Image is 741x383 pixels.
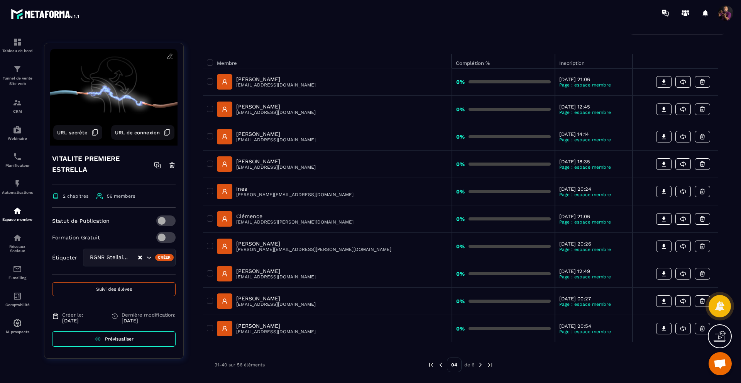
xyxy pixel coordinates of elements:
[13,152,22,161] img: scheduler
[111,125,174,140] button: URL de connexion
[13,233,22,242] img: social-network
[217,156,316,172] a: [PERSON_NAME][EMAIL_ADDRESS][DOMAIN_NAME]
[452,54,555,68] th: Complétion %
[2,146,33,173] a: schedulerschedulerPlanificateur
[559,137,629,142] p: Page : espace membre
[50,49,178,146] img: background
[13,98,22,107] img: formation
[559,214,629,219] p: [DATE] 21:06
[2,32,33,59] a: formationformationTableau de bord
[2,303,33,307] p: Comptabilité
[122,312,176,318] span: Dernière modification:
[138,255,142,261] button: Clear Selected
[559,76,629,82] p: [DATE] 21:06
[52,218,110,224] p: Statut de Publication
[217,266,316,281] a: [PERSON_NAME][EMAIL_ADDRESS][DOMAIN_NAME]
[236,302,316,307] p: [EMAIL_ADDRESS][DOMAIN_NAME]
[456,243,465,249] strong: 0%
[236,219,354,225] p: [EMAIL_ADDRESS][PERSON_NAME][DOMAIN_NAME]
[559,186,629,192] p: [DATE] 20:24
[236,76,316,82] p: [PERSON_NAME]
[2,217,33,222] p: Espace membre
[52,282,176,296] button: Suivi des élèves
[236,268,316,274] p: [PERSON_NAME]
[52,254,77,261] p: Étiqueter
[456,325,465,332] strong: 0%
[13,125,22,134] img: automations
[559,82,629,88] p: Page : espace membre
[559,131,629,137] p: [DATE] 14:14
[236,274,316,280] p: [EMAIL_ADDRESS][DOMAIN_NAME]
[2,286,33,313] a: accountantaccountantComptabilité
[122,318,176,324] p: [DATE]
[88,253,130,262] span: RGNR Stellaire
[456,216,465,222] strong: 0%
[559,241,629,247] p: [DATE] 20:26
[559,104,629,110] p: [DATE] 12:45
[2,136,33,141] p: Webinaire
[13,37,22,47] img: formation
[236,164,316,170] p: [EMAIL_ADDRESS][DOMAIN_NAME]
[217,102,316,117] a: [PERSON_NAME][EMAIL_ADDRESS][DOMAIN_NAME]
[2,259,33,286] a: emailemailE-mailing
[217,293,316,309] a: [PERSON_NAME][EMAIL_ADDRESS][DOMAIN_NAME]
[559,159,629,164] p: [DATE] 18:35
[236,323,316,329] p: [PERSON_NAME]
[13,64,22,74] img: formation
[428,361,435,368] img: prev
[2,200,33,227] a: automationsautomationsEspace membre
[2,49,33,53] p: Tableau de bord
[559,268,629,274] p: [DATE] 12:49
[83,249,176,266] div: Search for option
[456,271,465,277] strong: 0%
[559,329,629,334] p: Page : espace membre
[456,79,465,85] strong: 0%
[13,291,22,301] img: accountant
[155,254,174,261] div: Créer
[236,247,391,252] p: [PERSON_NAME][EMAIL_ADDRESS][PERSON_NAME][DOMAIN_NAME]
[456,188,465,195] strong: 0%
[215,362,265,368] p: 31-40 sur 56 éléments
[52,153,154,175] h4: VITALITE PREMIERE ESTRELLA
[2,330,33,334] p: IA prospects
[456,298,465,304] strong: 0%
[456,161,465,167] strong: 0%
[236,329,316,334] p: [EMAIL_ADDRESS][DOMAIN_NAME]
[2,92,33,119] a: formationformationCRM
[2,59,33,92] a: formationformationTunnel de vente Site web
[236,186,354,192] p: ines
[456,134,465,140] strong: 0%
[236,192,354,197] p: [PERSON_NAME][EMAIL_ADDRESS][DOMAIN_NAME]
[236,82,316,88] p: [EMAIL_ADDRESS][DOMAIN_NAME]
[52,234,100,241] p: Formation Gratuit
[559,247,629,252] p: Page : espace membre
[437,361,444,368] img: prev
[217,239,391,254] a: [PERSON_NAME][PERSON_NAME][EMAIL_ADDRESS][PERSON_NAME][DOMAIN_NAME]
[236,137,316,142] p: [EMAIL_ADDRESS][DOMAIN_NAME]
[477,361,484,368] img: next
[2,227,33,259] a: social-networksocial-networkRéseaux Sociaux
[464,362,474,368] p: de 6
[447,358,462,372] p: 04
[2,244,33,253] p: Réseaux Sociaux
[236,103,316,110] p: [PERSON_NAME]
[217,129,316,144] a: [PERSON_NAME][EMAIL_ADDRESS][DOMAIN_NAME]
[2,119,33,146] a: automationsautomationsWebinaire
[217,74,316,90] a: [PERSON_NAME][EMAIL_ADDRESS][DOMAIN_NAME]
[52,331,176,347] a: Prévisualiser
[57,130,88,136] span: URL secrète
[236,131,316,137] p: [PERSON_NAME]
[2,76,33,86] p: Tunnel de vente Site web
[217,321,316,336] a: [PERSON_NAME][EMAIL_ADDRESS][DOMAIN_NAME]
[456,106,465,112] strong: 0%
[217,211,354,227] a: Clémence[EMAIL_ADDRESS][PERSON_NAME][DOMAIN_NAME]
[107,193,135,199] span: 56 members
[236,110,316,115] p: [EMAIL_ADDRESS][DOMAIN_NAME]
[105,336,134,342] span: Prévisualiser
[236,295,316,302] p: [PERSON_NAME]
[2,109,33,114] p: CRM
[63,193,88,199] span: 2 chapitres
[13,319,22,328] img: automations
[96,286,132,292] span: Suivi des élèves
[559,274,629,280] p: Page : espace membre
